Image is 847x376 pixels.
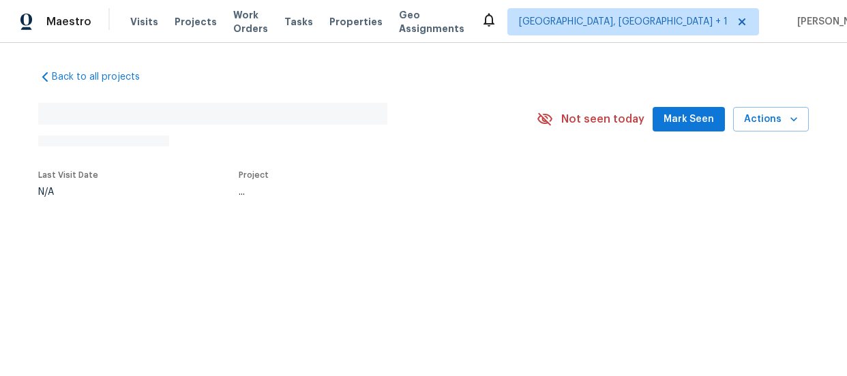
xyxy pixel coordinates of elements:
[561,112,644,126] span: Not seen today
[46,15,91,29] span: Maestro
[519,15,728,29] span: [GEOGRAPHIC_DATA], [GEOGRAPHIC_DATA] + 1
[733,107,809,132] button: Actions
[239,171,269,179] span: Project
[38,171,98,179] span: Last Visit Date
[233,8,268,35] span: Work Orders
[399,8,464,35] span: Geo Assignments
[284,17,313,27] span: Tasks
[175,15,217,29] span: Projects
[239,187,501,197] div: ...
[664,111,714,128] span: Mark Seen
[38,187,98,197] div: N/A
[38,70,169,84] a: Back to all projects
[744,111,798,128] span: Actions
[130,15,158,29] span: Visits
[653,107,725,132] button: Mark Seen
[329,15,383,29] span: Properties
